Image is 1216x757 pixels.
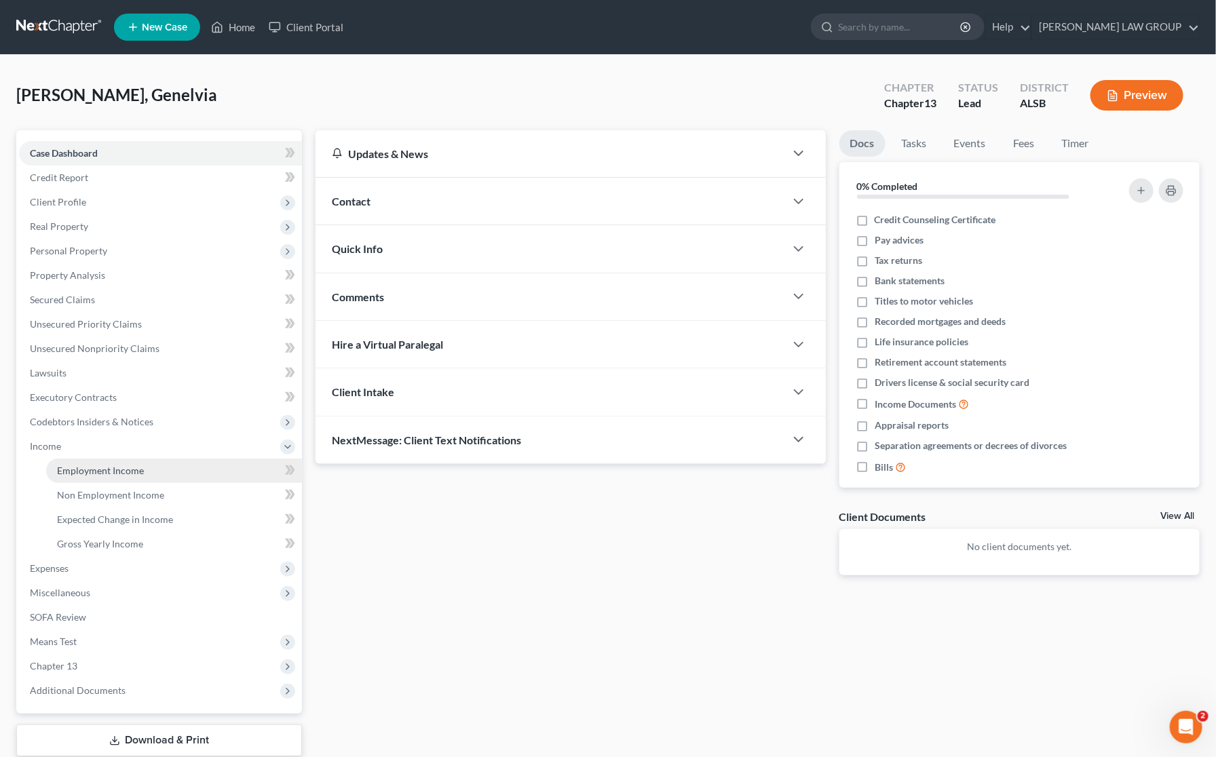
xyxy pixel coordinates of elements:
[204,15,262,39] a: Home
[30,220,88,232] span: Real Property
[30,636,77,647] span: Means Test
[19,605,302,629] a: SOFA Review
[875,376,1029,389] span: Drivers license & social security card
[332,433,521,446] span: NextMessage: Client Text Notifications
[30,147,98,159] span: Case Dashboard
[57,465,144,476] span: Employment Income
[1020,80,1069,96] div: District
[30,660,77,672] span: Chapter 13
[19,288,302,312] a: Secured Claims
[30,294,95,305] span: Secured Claims
[19,166,302,190] a: Credit Report
[30,440,61,452] span: Income
[332,385,394,398] span: Client Intake
[30,172,88,183] span: Credit Report
[19,385,302,410] a: Executory Contracts
[875,294,973,308] span: Titles to motor vehicles
[30,684,126,696] span: Additional Documents
[30,367,66,378] span: Lawsuits
[1090,80,1183,111] button: Preview
[891,130,938,157] a: Tasks
[875,335,968,349] span: Life insurance policies
[30,269,105,281] span: Property Analysis
[839,509,926,524] div: Client Documents
[958,96,998,111] div: Lead
[46,532,302,556] a: Gross Yearly Income
[875,233,924,247] span: Pay advices
[875,274,945,288] span: Bank statements
[924,96,936,109] span: 13
[850,540,1189,554] p: No client documents yet.
[19,336,302,361] a: Unsecured Nonpriority Claims
[958,80,998,96] div: Status
[30,391,117,403] span: Executory Contracts
[943,130,997,157] a: Events
[884,96,936,111] div: Chapter
[857,180,918,192] strong: 0% Completed
[262,15,350,39] a: Client Portal
[30,318,142,330] span: Unsecured Priority Claims
[16,724,302,756] a: Download & Print
[1198,711,1209,722] span: 2
[142,22,187,33] span: New Case
[332,195,370,208] span: Contact
[332,242,383,255] span: Quick Info
[19,361,302,385] a: Lawsuits
[16,85,217,104] span: [PERSON_NAME], Genelvia
[838,14,962,39] input: Search by name...
[19,141,302,166] a: Case Dashboard
[46,483,302,507] a: Non Employment Income
[46,507,302,532] a: Expected Change in Income
[875,355,1006,369] span: Retirement account statements
[875,461,893,474] span: Bills
[1032,15,1199,39] a: [PERSON_NAME] LAW GROUP
[332,147,769,161] div: Updates & News
[30,611,86,623] span: SOFA Review
[1051,130,1100,157] a: Timer
[46,459,302,483] a: Employment Income
[1002,130,1046,157] a: Fees
[19,263,302,288] a: Property Analysis
[30,587,90,598] span: Miscellaneous
[875,419,949,432] span: Appraisal reports
[57,513,173,525] span: Expected Change in Income
[839,130,886,157] a: Docs
[1170,711,1202,743] iframe: Intercom live chat
[57,489,164,501] span: Non Employment Income
[985,15,1031,39] a: Help
[30,416,153,427] span: Codebtors Insiders & Notices
[57,538,143,549] span: Gross Yearly Income
[875,254,922,267] span: Tax returns
[875,315,1006,328] span: Recorded mortgages and deeds
[1160,511,1194,521] a: View All
[884,80,936,96] div: Chapter
[1020,96,1069,111] div: ALSB
[30,562,69,574] span: Expenses
[30,245,107,256] span: Personal Property
[19,312,302,336] a: Unsecured Priority Claims
[30,196,86,208] span: Client Profile
[30,343,159,354] span: Unsecured Nonpriority Claims
[875,213,996,227] span: Credit Counseling Certificate
[875,397,956,411] span: Income Documents
[332,290,384,303] span: Comments
[875,439,1067,452] span: Separation agreements or decrees of divorces
[332,338,443,351] span: Hire a Virtual Paralegal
